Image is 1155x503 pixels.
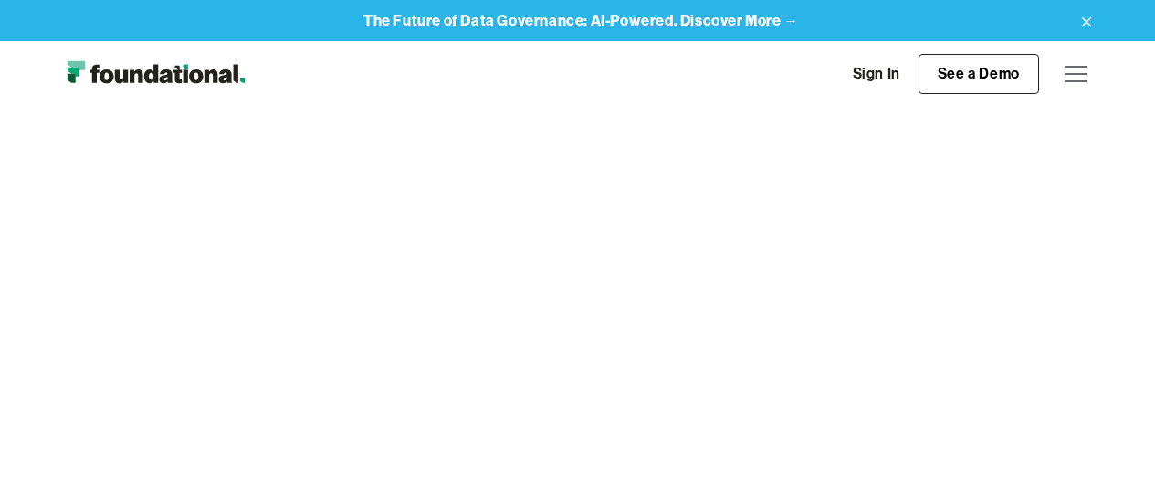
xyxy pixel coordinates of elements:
a: See a Demo [919,54,1039,94]
a: Sign In [835,55,919,93]
a: home [58,56,254,92]
iframe: Chat Widget [1064,415,1155,503]
img: Foundational Logo [58,56,254,92]
strong: The Future of Data Governance: AI-Powered. Discover More → [363,11,799,29]
div: menu [1054,52,1097,96]
a: The Future of Data Governance: AI-Powered. Discover More → [363,12,799,29]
